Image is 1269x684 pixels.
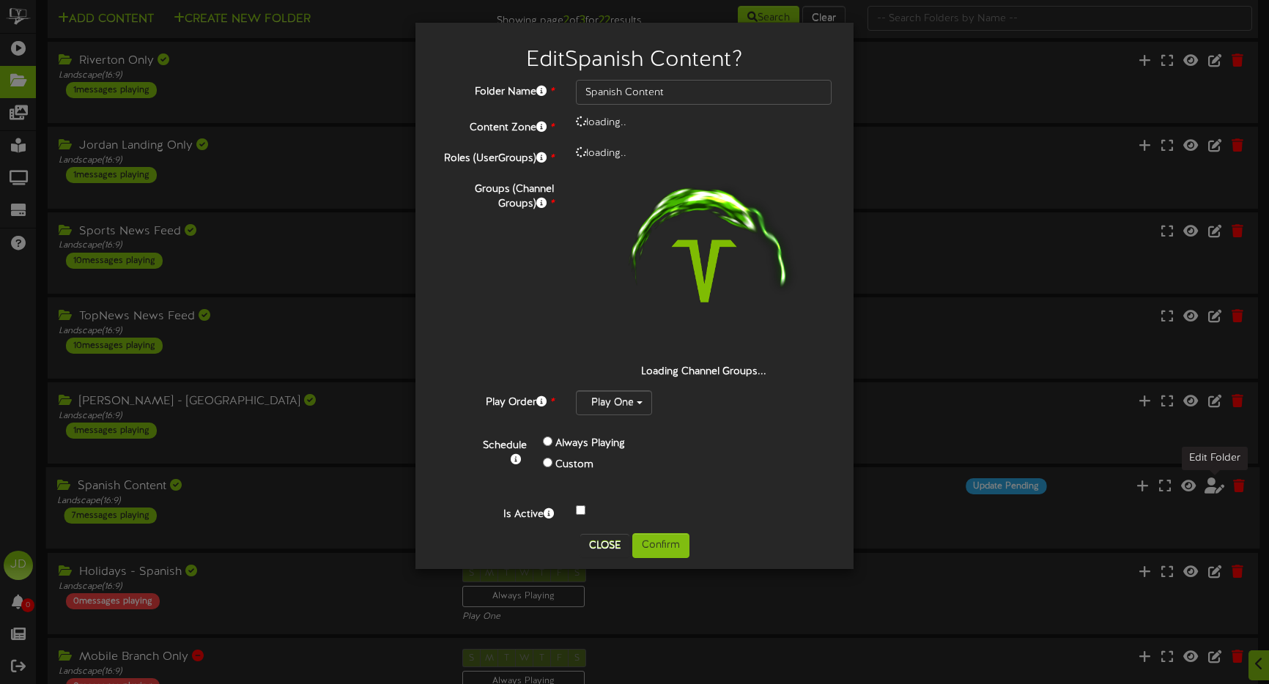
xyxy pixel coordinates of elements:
div: loading.. [565,146,843,161]
label: Roles (UserGroups) [426,146,565,166]
button: Play One [576,390,652,415]
label: Content Zone [426,116,565,135]
label: Play Order [426,390,565,410]
h2: Edit Spanish Content ? [437,48,832,73]
label: Is Active [426,502,565,522]
input: Folder Name [576,80,832,105]
label: Custom [555,458,593,472]
b: Schedule [483,440,527,451]
label: Groups (Channel Groups) [426,177,565,212]
label: Folder Name [426,80,565,100]
img: loading-spinner-1.png [610,177,798,365]
button: Close [580,534,629,557]
div: loading.. [565,116,843,130]
button: Confirm [632,533,689,558]
label: Always Playing [555,436,625,451]
strong: Loading Channel Groups... [641,366,766,377]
